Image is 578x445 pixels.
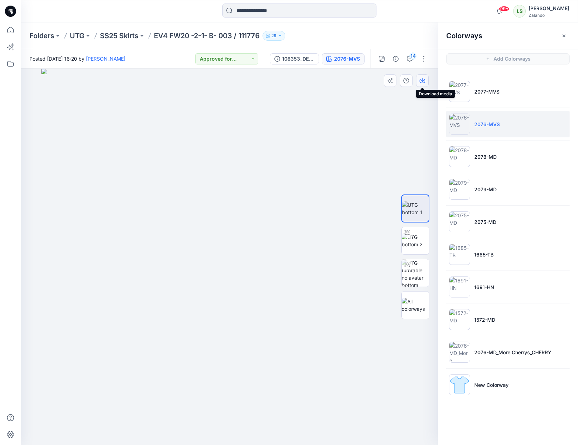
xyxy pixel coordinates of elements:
span: Posted [DATE] 16:20 by [29,55,125,62]
a: [PERSON_NAME] [86,56,125,62]
p: 1685-TB [474,251,494,258]
img: New Colorway [449,374,470,395]
img: 2079-MD [449,179,470,200]
p: 2076-MD_More Cherrys_CHERRY [474,349,551,356]
div: [PERSON_NAME] [529,4,569,13]
div: Zalando [529,13,569,18]
p: 1691-HN [474,283,494,291]
img: All colorways [402,298,429,313]
div: 108353_DEV_MD [282,55,314,63]
p: 1572-MD [474,316,495,323]
img: 2077-MVS [449,81,470,102]
img: UTG turntable no avatar bottom [402,259,429,287]
img: eyJhbGciOiJIUzI1NiIsImtpZCI6IjAiLCJzbHQiOiJzZXMiLCJ0eXAiOiJKV1QifQ.eyJkYXRhIjp7InR5cGUiOiJzdG9yYW... [41,69,418,445]
img: UTG bottom 2 [402,233,429,248]
button: 29 [263,31,285,41]
p: 2076-MVS [474,121,500,128]
a: SS25 Skirts [100,31,138,41]
img: UTG bottom 1 [402,201,429,216]
p: 2077-MVS [474,88,499,95]
p: 29 [271,32,277,40]
h2: Colorways [446,32,482,40]
div: LS [513,5,526,18]
button: 108353_DEV_MD [270,53,319,64]
div: 2076-MVS [334,55,360,63]
span: 99+ [499,6,509,12]
p: 2075-MD [474,218,496,226]
img: 2075-MD [449,211,470,232]
img: 2076-MD_More Cherrys_CHERRY [449,342,470,363]
a: Folders [29,31,54,41]
a: UTG [70,31,84,41]
button: Details [390,53,401,64]
img: 1685-TB [449,244,470,265]
img: 2078-MD [449,146,470,167]
p: 2079-MD [474,186,497,193]
p: New Colorway [474,381,509,389]
div: 14 [409,53,416,60]
button: 14 [404,53,415,64]
img: 1691-HN [449,276,470,297]
p: 2078-MD [474,153,497,160]
button: 2076-MVS [322,53,365,64]
img: 2076-MVS [449,114,470,135]
p: EV4 FW20 -2-1- B- 003 / 111776 [154,31,260,41]
img: 1572-MD [449,309,470,330]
